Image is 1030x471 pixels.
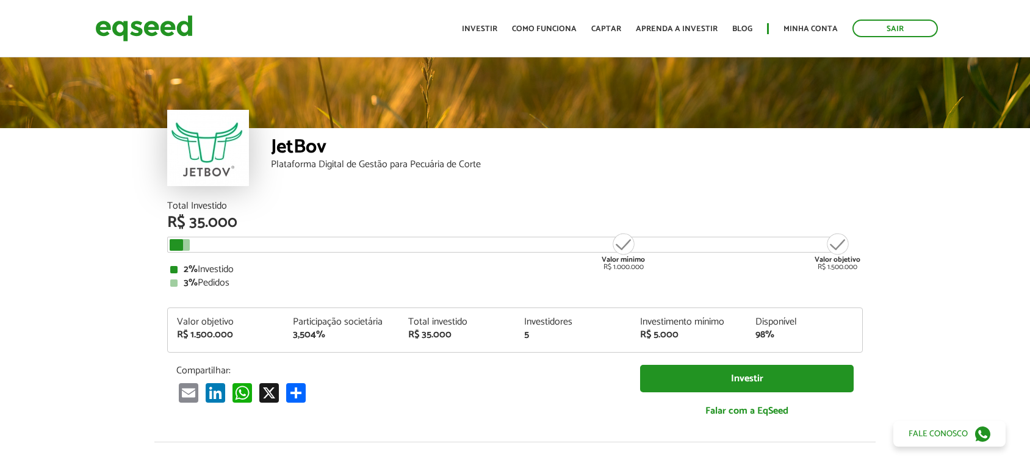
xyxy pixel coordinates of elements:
strong: Valor objetivo [815,254,860,265]
div: Investimento mínimo [640,317,738,327]
a: Share [284,383,308,403]
p: Compartilhar: [176,365,622,376]
a: Falar com a EqSeed [640,398,854,423]
img: EqSeed [95,12,193,45]
div: Investido [170,265,860,275]
div: R$ 35.000 [167,215,863,231]
div: Plataforma Digital de Gestão para Pecuária de Corte [271,160,863,170]
div: 98% [755,330,853,340]
strong: Valor mínimo [602,254,645,265]
div: R$ 35.000 [408,330,506,340]
div: 3,504% [293,330,391,340]
a: Como funciona [512,25,577,33]
div: Total investido [408,317,506,327]
a: Sair [852,20,938,37]
div: Pedidos [170,278,860,288]
div: Total Investido [167,201,863,211]
a: Investir [640,365,854,392]
div: R$ 1.000.000 [600,232,646,271]
a: Fale conosco [893,421,1006,447]
a: Aprenda a investir [636,25,718,33]
a: Captar [591,25,621,33]
div: JetBov [271,137,863,160]
a: X [257,383,281,403]
div: 5 [524,330,622,340]
a: Investir [462,25,497,33]
a: Blog [732,25,752,33]
div: Disponível [755,317,853,327]
a: Minha conta [783,25,838,33]
a: WhatsApp [230,383,254,403]
strong: 2% [184,261,198,278]
div: R$ 1.500.000 [815,232,860,271]
a: LinkedIn [203,383,228,403]
div: R$ 5.000 [640,330,738,340]
a: Email [176,383,201,403]
strong: 3% [184,275,198,291]
div: Valor objetivo [177,317,275,327]
div: Participação societária [293,317,391,327]
div: Investidores [524,317,622,327]
div: R$ 1.500.000 [177,330,275,340]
